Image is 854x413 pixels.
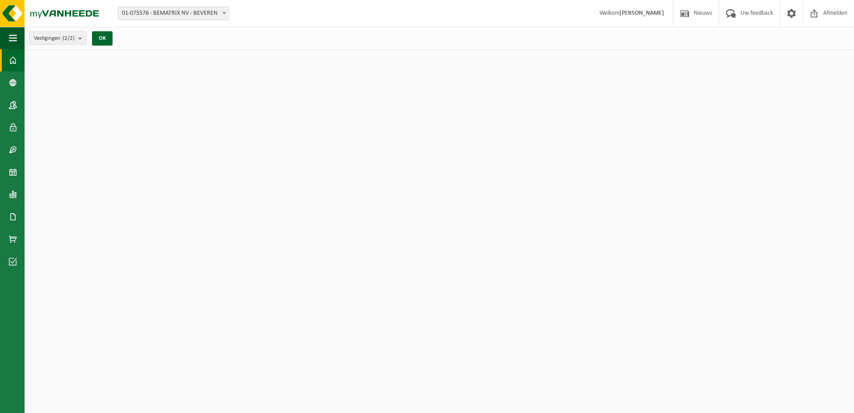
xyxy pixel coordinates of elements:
[118,7,229,20] span: 01-075576 - BEMATRIX NV - BEVEREN
[63,35,75,41] count: (2/2)
[92,31,113,46] button: OK
[620,10,664,17] strong: [PERSON_NAME]
[29,31,87,45] button: Vestigingen(2/2)
[34,32,75,45] span: Vestigingen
